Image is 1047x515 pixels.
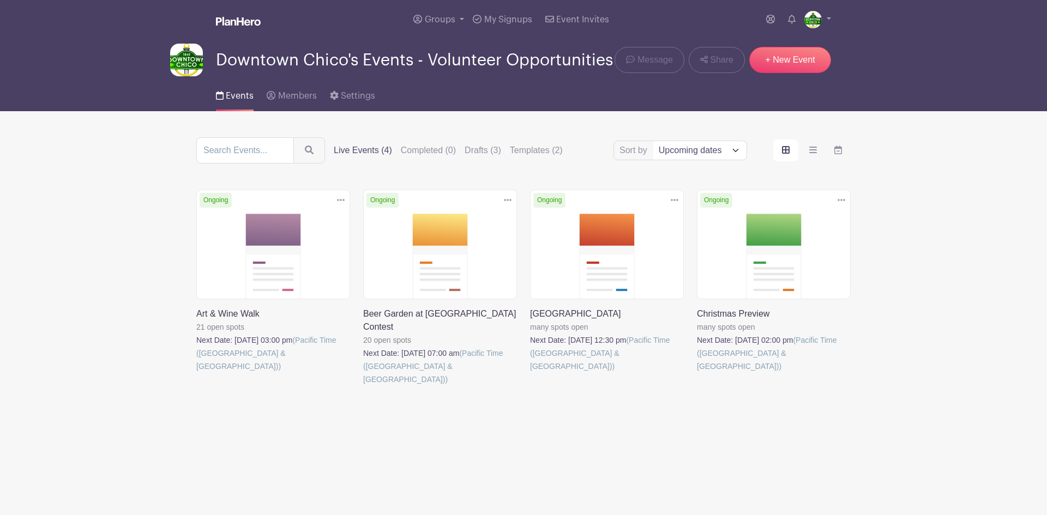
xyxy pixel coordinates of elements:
input: Search Events... [196,137,294,163]
a: Members [267,76,316,111]
img: thumbnail_Outlook-gw0oh3o3.png [170,44,203,76]
div: order and view [773,140,851,161]
a: Events [216,76,254,111]
a: Settings [330,76,375,111]
span: Settings [341,92,375,100]
span: Members [278,92,317,100]
img: logo_white-6c42ec7e38ccf1d336a20a19083b03d10ae64f83f12c07503d8b9e83406b4c7d.svg [216,17,261,26]
span: Share [710,53,733,66]
a: Message [615,47,684,73]
label: Live Events (4) [334,144,392,157]
span: Groups [425,15,455,24]
span: Message [637,53,673,66]
a: Share [689,47,745,73]
img: thumbnail_Outlook-gw0oh3o3.png [804,11,822,28]
label: Sort by [619,144,651,157]
label: Drafts (3) [465,144,501,157]
span: Events [226,92,254,100]
span: Downtown Chico's Events - Volunteer Opportunities [216,51,613,69]
span: My Signups [484,15,532,24]
label: Completed (0) [401,144,456,157]
label: Templates (2) [510,144,563,157]
span: Event Invites [556,15,609,24]
div: filters [334,144,563,157]
a: + New Event [749,47,831,73]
